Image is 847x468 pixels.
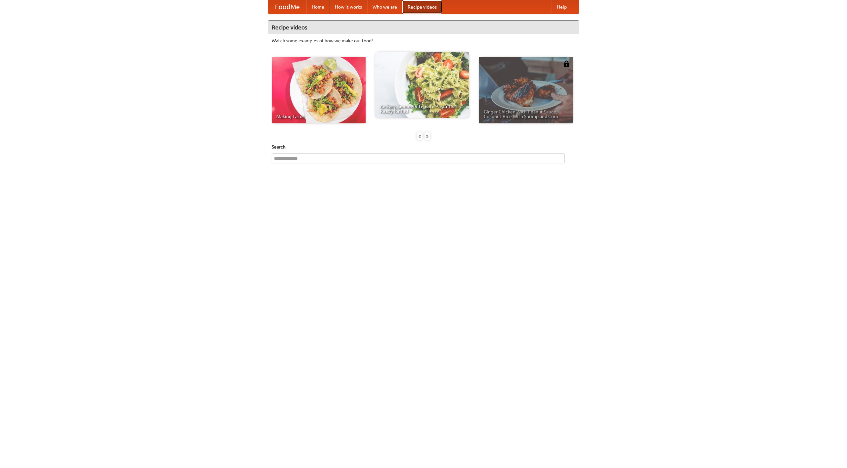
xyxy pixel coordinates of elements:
a: FoodMe [268,0,306,14]
img: 483408.png [563,61,570,67]
h4: Recipe videos [268,21,579,34]
a: Recipe videos [402,0,442,14]
a: An Easy, Summery Tomato Pasta That's Ready for Fall [375,52,469,118]
a: How it works [330,0,367,14]
div: « [417,132,423,140]
p: Watch some examples of how we make our food! [272,37,575,44]
h5: Search [272,144,575,150]
span: An Easy, Summery Tomato Pasta That's Ready for Fall [380,104,465,113]
span: Making Tacos [276,114,361,119]
div: » [424,132,430,140]
a: Home [306,0,330,14]
a: Making Tacos [272,57,366,123]
a: Help [552,0,572,14]
a: Who we are [367,0,402,14]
